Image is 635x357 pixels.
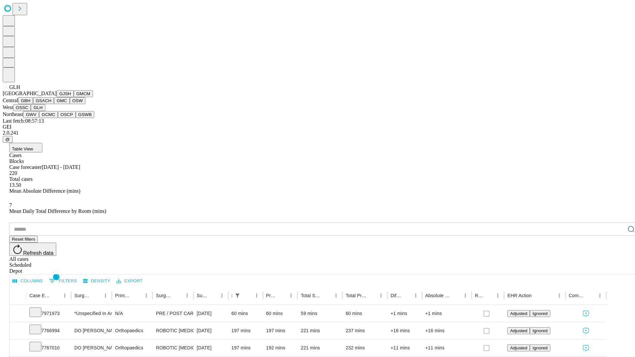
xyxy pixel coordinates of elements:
[233,291,242,300] button: Show filters
[9,188,80,194] span: Mean Absolute Difference (mins)
[12,146,33,151] span: Table View
[70,97,86,104] button: OSW
[3,111,23,117] span: Northeast
[57,90,74,97] button: GJSH
[18,97,33,104] button: GBH
[3,130,632,136] div: 2.0.241
[586,291,595,300] button: Sort
[54,97,69,104] button: GMC
[411,291,420,300] button: Menu
[81,276,112,286] button: Density
[74,305,108,322] div: *Unspecified In And Out Surgery Glh
[391,305,419,322] div: +1 mins
[9,236,38,243] button: Reset filters
[376,291,386,300] button: Menu
[322,291,331,300] button: Sort
[530,310,550,317] button: Ignored
[9,208,106,214] span: Mean Daily Total Difference by Room (mins)
[266,322,294,339] div: 197 mins
[301,322,339,339] div: 221 mins
[493,291,502,300] button: Menu
[9,84,20,90] span: GLH
[425,322,468,339] div: +16 mins
[475,293,484,298] div: Resolved in EHR
[507,293,531,298] div: EHR Action
[391,293,401,298] div: Difference
[425,305,468,322] div: +1 mins
[101,291,110,300] button: Menu
[507,344,530,351] button: Adjusted
[9,243,56,256] button: Refresh data
[9,143,42,152] button: Table View
[115,276,144,286] button: Export
[92,291,101,300] button: Sort
[232,305,260,322] div: 60 mins
[301,305,339,322] div: 59 mins
[9,182,21,188] span: 13.50
[532,291,542,300] button: Sort
[156,339,190,356] div: ROBOTIC [MEDICAL_DATA] TOTAL HIP
[3,104,13,110] span: West
[530,344,550,351] button: Ignored
[115,322,149,339] div: Orthopaedics
[346,305,384,322] div: 60 mins
[331,291,341,300] button: Menu
[425,339,468,356] div: +11 mins
[58,111,76,118] button: OSCP
[39,111,58,118] button: GCMC
[530,327,550,334] button: Ignored
[197,293,207,298] div: Surgery Date
[391,339,419,356] div: +11 mins
[346,339,384,356] div: 232 mins
[12,237,35,242] span: Reset filters
[156,293,172,298] div: Surgery Name
[156,322,190,339] div: ROBOTIC [MEDICAL_DATA] TOTAL HIP
[3,98,18,103] span: Central
[9,164,42,170] span: Case forecaster
[47,276,79,286] button: Show filters
[13,308,23,320] button: Expand
[3,91,57,96] span: [GEOGRAPHIC_DATA]
[266,293,277,298] div: Predicted In Room Duration
[183,291,192,300] button: Menu
[3,118,44,124] span: Last fetch: 08:57:13
[532,311,547,316] span: Ignored
[252,291,261,300] button: Menu
[507,310,530,317] button: Adjusted
[156,305,190,322] div: PRE / POST CARE
[74,90,93,97] button: GMCM
[9,202,12,208] span: 7
[197,305,225,322] div: [DATE]
[461,291,470,300] button: Menu
[266,339,294,356] div: 192 mins
[277,291,286,300] button: Sort
[33,97,54,104] button: GSACH
[532,345,547,350] span: Ignored
[5,137,10,142] span: @
[510,345,527,350] span: Adjusted
[3,136,13,143] button: @
[232,339,260,356] div: 197 mins
[76,111,95,118] button: GSWB
[595,291,605,300] button: Menu
[507,327,530,334] button: Adjusted
[142,291,151,300] button: Menu
[132,291,142,300] button: Sort
[13,342,23,354] button: Expand
[197,322,225,339] div: [DATE]
[555,291,564,300] button: Menu
[286,291,296,300] button: Menu
[29,339,68,356] div: 7767010
[51,291,60,300] button: Sort
[115,339,149,356] div: Orthopaedics
[391,322,419,339] div: +16 mins
[13,104,31,111] button: OSSC
[402,291,411,300] button: Sort
[243,291,252,300] button: Sort
[9,170,17,176] span: 220
[74,322,108,339] div: DO [PERSON_NAME] [PERSON_NAME]
[31,104,45,111] button: GLH
[29,293,50,298] div: Case Epic Id
[29,305,68,322] div: 7971973
[42,164,80,170] span: [DATE] - [DATE]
